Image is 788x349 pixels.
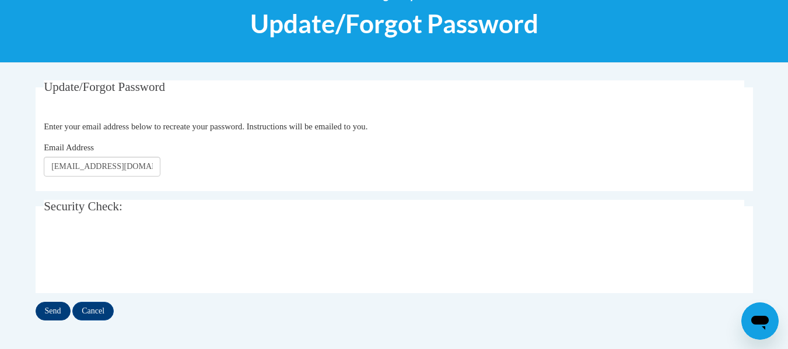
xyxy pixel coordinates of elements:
[44,233,221,279] iframe: reCAPTCHA
[72,302,114,320] input: Cancel
[250,8,538,39] span: Update/Forgot Password
[36,302,71,320] input: Send
[741,302,779,340] iframe: Button to launch messaging window
[44,157,160,177] input: Email
[44,143,94,152] span: Email Address
[44,199,122,213] span: Security Check:
[44,80,165,94] span: Update/Forgot Password
[44,122,367,131] span: Enter your email address below to recreate your password. Instructions will be emailed to you.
